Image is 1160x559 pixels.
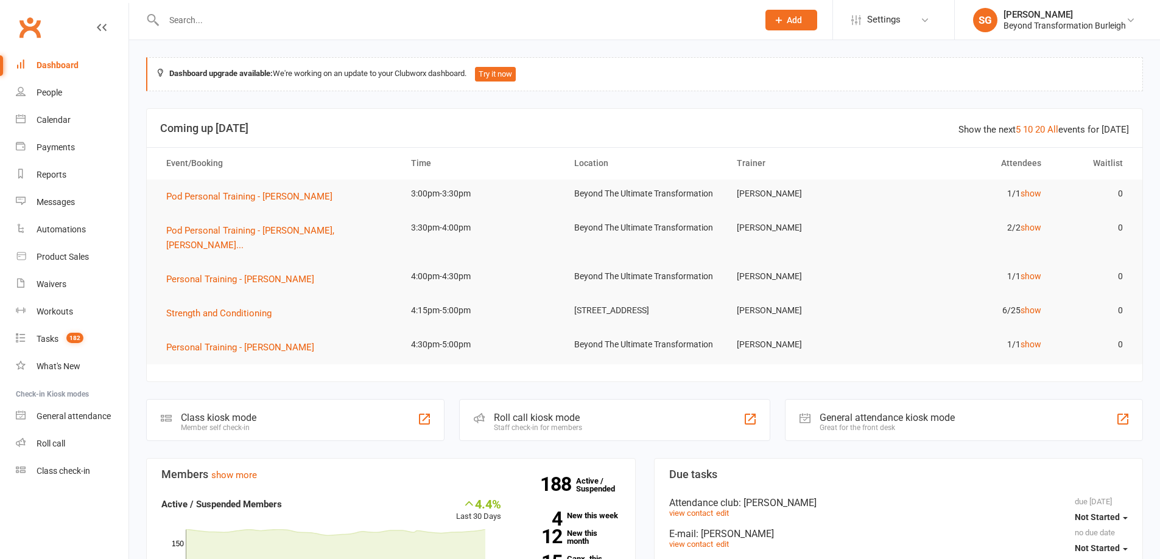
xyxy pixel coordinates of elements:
a: Messages [16,189,128,216]
div: Last 30 Days [456,497,501,523]
span: Pod Personal Training - [PERSON_NAME] [166,191,332,202]
a: show [1021,305,1041,315]
td: Beyond The Ultimate Transformation [563,262,726,291]
div: Member self check-in [181,423,256,432]
a: 20 [1035,124,1045,135]
a: What's New [16,353,128,380]
h3: Coming up [DATE] [160,122,1129,134]
strong: Active / Suspended Members [161,499,282,510]
h3: Members [161,468,620,481]
td: 0 [1052,214,1134,242]
div: Class kiosk mode [181,412,256,423]
a: All [1047,124,1058,135]
div: Workouts [37,307,73,316]
a: 188Active / Suspended [576,468,630,502]
td: 4:00pm-4:30pm [400,262,563,291]
a: Product Sales [16,243,128,271]
button: Pod Personal Training - [PERSON_NAME], [PERSON_NAME]... [166,223,389,252]
div: SG [973,8,997,32]
td: 2/2 [889,214,1052,242]
td: 0 [1052,179,1134,208]
span: Strength and Conditioning [166,308,272,319]
td: 4:15pm-5:00pm [400,296,563,325]
a: show [1021,271,1041,281]
div: We're working on an update to your Clubworx dashboard. [146,57,1143,91]
td: 0 [1052,262,1134,291]
td: 3:30pm-4:00pm [400,214,563,242]
span: : [PERSON_NAME] [739,497,817,509]
div: Product Sales [37,252,89,262]
h3: Due tasks [669,468,1128,481]
span: Add [787,15,802,25]
td: [PERSON_NAME] [726,330,889,359]
div: Dashboard [37,60,79,70]
th: Attendees [889,148,1052,179]
div: [PERSON_NAME] [1004,9,1126,20]
button: Personal Training - [PERSON_NAME] [166,340,323,355]
span: Not Started [1075,543,1120,553]
div: Messages [37,197,75,207]
div: Attendance club [669,497,1128,509]
div: Great for the front desk [820,423,955,432]
td: 3:00pm-3:30pm [400,179,563,208]
a: Workouts [16,298,128,325]
a: view contact [669,540,713,549]
a: Waivers [16,271,128,298]
span: Not Started [1075,512,1120,522]
span: : [PERSON_NAME] [696,528,774,540]
div: Waivers [37,279,66,289]
td: [STREET_ADDRESS] [563,296,726,325]
strong: 4 [519,510,562,528]
a: Clubworx [15,12,45,43]
td: 1/1 [889,330,1052,359]
div: General attendance kiosk mode [820,412,955,423]
th: Location [563,148,726,179]
strong: Dashboard upgrade available: [169,69,273,78]
th: Time [400,148,563,179]
strong: 12 [519,527,562,546]
div: Class check-in [37,466,90,476]
span: Personal Training - [PERSON_NAME] [166,274,314,285]
td: 0 [1052,330,1134,359]
td: 1/1 [889,179,1052,208]
a: view contact [669,509,713,518]
a: edit [716,540,729,549]
a: show [1021,223,1041,232]
div: Calendar [37,115,71,125]
a: People [16,79,128,106]
td: [PERSON_NAME] [726,179,889,208]
div: E-mail [669,528,1128,540]
td: 0 [1052,296,1134,325]
div: Beyond Transformation Burleigh [1004,20,1126,31]
td: [PERSON_NAME] [726,262,889,291]
button: Not Started [1075,537,1128,559]
button: Try it now [475,67,516,82]
div: What's New [37,361,80,371]
span: Settings [867,6,901,33]
button: Strength and Conditioning [166,306,280,321]
strong: 188 [540,475,576,493]
th: Event/Booking [155,148,400,179]
div: Roll call kiosk mode [494,412,582,423]
button: Add [765,10,817,30]
td: Beyond The Ultimate Transformation [563,214,726,242]
a: Automations [16,216,128,243]
div: Staff check-in for members [494,423,582,432]
a: Tasks 182 [16,325,128,353]
button: Not Started [1075,506,1128,528]
a: 4New this week [519,512,620,519]
a: edit [716,509,729,518]
div: Automations [37,224,86,234]
td: 4:30pm-5:00pm [400,330,563,359]
a: Roll call [16,430,128,457]
td: 1/1 [889,262,1052,291]
div: Payments [37,142,75,152]
a: Class kiosk mode [16,457,128,485]
button: Personal Training - [PERSON_NAME] [166,272,323,286]
div: Roll call [37,439,65,448]
a: show [1021,339,1041,349]
div: People [37,88,62,97]
a: 12New this month [519,529,620,545]
div: Tasks [37,334,58,344]
span: Pod Personal Training - [PERSON_NAME], [PERSON_NAME]... [166,225,334,251]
